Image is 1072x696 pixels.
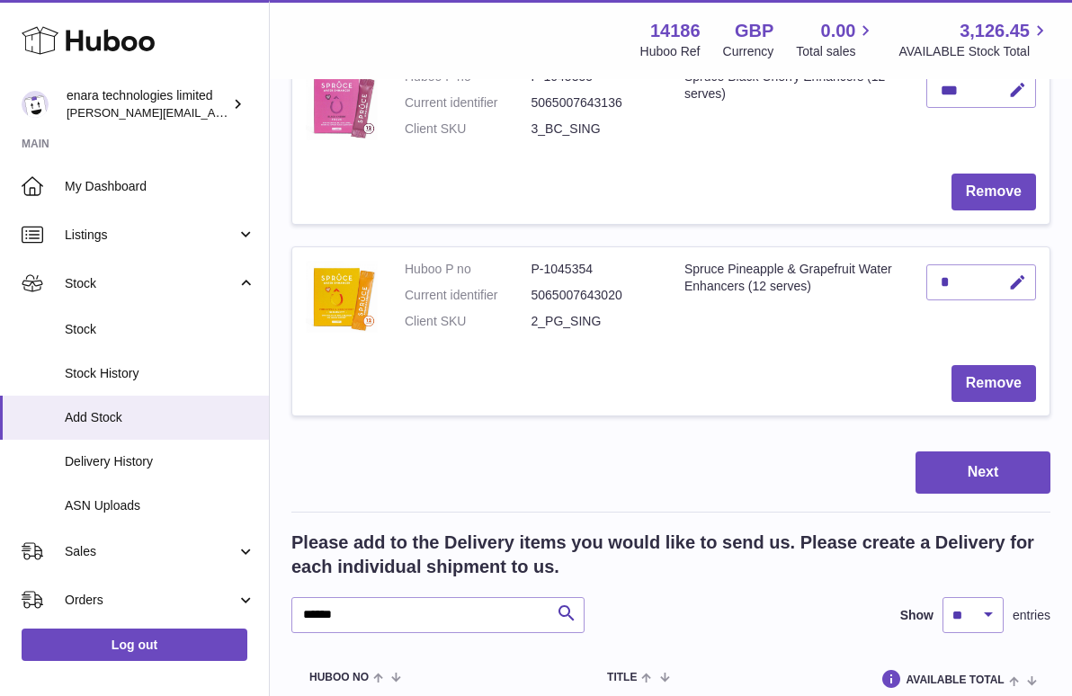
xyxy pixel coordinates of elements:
dd: 5065007643020 [532,287,658,304]
span: entries [1013,607,1050,624]
strong: 14186 [650,19,701,43]
a: 0.00 Total sales [796,19,876,60]
dd: 5065007643136 [532,94,658,112]
dd: 2_PG_SING [532,313,658,330]
dt: Client SKU [405,120,532,138]
dt: Huboo P no [405,261,532,278]
a: Log out [22,629,247,661]
span: Listings [65,227,237,244]
span: 3,126.45 [960,19,1030,43]
span: Title [607,672,637,683]
div: Currency [723,43,774,60]
span: [PERSON_NAME][EMAIL_ADDRESS][DOMAIN_NAME] [67,105,361,120]
strong: GBP [735,19,773,43]
dd: P-1045354 [532,261,658,278]
span: AVAILABLE Total [907,674,1005,686]
button: Remove [951,174,1036,210]
span: Delivery History [65,453,255,470]
span: Orders [65,592,237,609]
dt: Client SKU [405,313,532,330]
td: Spruce Black Cherry Enhancers (12 serves) [671,55,913,160]
span: My Dashboard [65,178,255,195]
button: Remove [951,365,1036,402]
dt: Current identifier [405,94,532,112]
span: Huboo no [309,672,369,683]
span: Add Stock [65,409,255,426]
span: Stock [65,275,237,292]
button: Next [916,451,1050,494]
dt: Current identifier [405,287,532,304]
span: Total sales [796,43,876,60]
img: Spruce Pineapple & Grapefruit Water Enhancers (12 serves) [306,261,378,333]
label: Show [900,607,934,624]
span: Sales [65,543,237,560]
span: AVAILABLE Stock Total [898,43,1050,60]
h2: Please add to the Delivery items you would like to send us. Please create a Delivery for each ind... [291,531,1050,579]
span: 0.00 [821,19,856,43]
td: Spruce Pineapple & Grapefruit Water Enhancers (12 serves) [671,247,913,352]
img: Spruce Black Cherry Enhancers (12 serves) [306,68,378,140]
span: Stock [65,321,255,338]
img: Dee@enara.co [22,91,49,118]
div: Huboo Ref [640,43,701,60]
dd: 3_BC_SING [532,120,658,138]
span: Stock History [65,365,255,382]
span: ASN Uploads [65,497,255,514]
a: 3,126.45 AVAILABLE Stock Total [898,19,1050,60]
div: enara technologies limited [67,87,228,121]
